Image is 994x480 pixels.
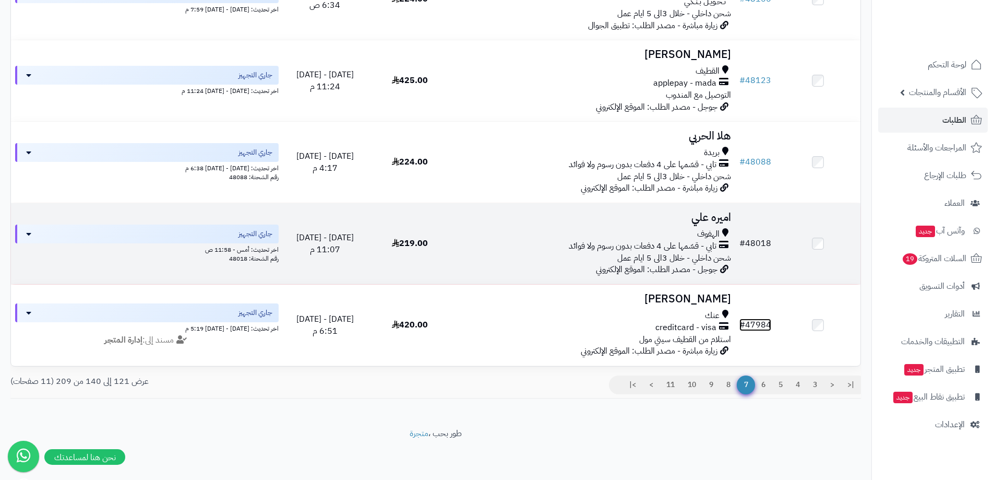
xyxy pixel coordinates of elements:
span: رقم الشحنة: 48018 [229,254,279,263]
div: اخر تحديث: [DATE] - [DATE] 5:19 م [15,322,279,333]
span: جاري التجهيز [238,70,272,80]
span: بريدة [704,147,720,159]
span: شحن داخلي - خلال 3الى 5 ايام عمل [617,170,731,183]
span: عنك [705,310,720,322]
span: 224.00 [392,156,428,168]
a: 11 [660,376,681,394]
span: الطلبات [942,113,966,127]
span: لوحة التحكم [928,57,966,72]
a: السلات المتروكة19 [878,246,988,271]
a: العملاء [878,191,988,216]
span: تابي - قسّمها على 4 دفعات بدون رسوم ولا فوائد [569,240,716,252]
span: [DATE] - [DATE] 11:24 م [296,68,354,93]
span: # [739,237,745,250]
span: جاري التجهيز [238,229,272,239]
a: التقارير [878,301,988,326]
span: طلبات الإرجاع [924,168,966,183]
a: تطبيق نقاط البيعجديد [878,384,988,409]
span: جاري التجهيز [238,308,272,318]
a: لوحة التحكم [878,52,988,77]
a: المراجعات والأسئلة [878,135,988,160]
a: طلبات الإرجاع [878,163,988,188]
a: 9 [702,376,720,394]
a: 8 [720,376,737,394]
span: [DATE] - [DATE] 6:51 م [296,313,354,337]
span: زيارة مباشرة - مصدر الطلب: الموقع الإلكتروني [581,345,717,357]
span: تطبيق المتجر [903,362,965,377]
span: العملاء [944,196,965,210]
span: استلام من القطيف سيتي مول [639,333,731,346]
h3: هلا الحربي [457,130,731,142]
span: شحن داخلي - خلال 3الى 5 ايام عمل [617,252,731,264]
span: [DATE] - [DATE] 4:17 م [296,150,354,174]
a: تطبيق المتجرجديد [878,357,988,382]
div: اخر تحديث: [DATE] - [DATE] 11:24 م [15,85,279,96]
span: 425.00 [392,74,428,87]
span: 420.00 [392,319,428,331]
span: وآتس آب [915,224,965,238]
span: 7 [737,376,755,394]
a: أدوات التسويق [878,274,988,299]
span: المراجعات والأسئلة [907,141,966,155]
h3: [PERSON_NAME] [457,293,731,305]
span: التوصيل مع المندوب [666,89,731,101]
a: 10 [681,376,703,394]
a: 5 [772,376,789,394]
span: الأقسام والمنتجات [909,85,966,100]
span: التقارير [945,307,965,321]
span: القطيف [696,65,720,77]
span: جديد [916,226,935,237]
span: جديد [904,364,924,376]
div: اخر تحديث: [DATE] - [DATE] 6:38 م [15,162,279,173]
div: اخر تحديث: أمس - 11:58 ص [15,243,279,254]
span: رقم الشحنة: 48088 [229,172,279,182]
a: #48123 [739,74,771,87]
strong: إدارة المتجر [104,334,142,346]
a: >| [622,376,643,394]
span: تابي - قسّمها على 4 دفعات بدون رسوم ولا فوائد [569,159,716,171]
a: التطبيقات والخدمات [878,329,988,354]
a: 3 [806,376,824,394]
a: الطلبات [878,108,988,133]
span: creditcard - visa [655,322,716,334]
span: جديد [893,392,913,403]
a: #48088 [739,156,771,168]
h3: اميره علي [457,212,731,224]
a: #48018 [739,237,771,250]
a: |< [841,376,861,394]
span: 19 [903,253,917,265]
span: جاري التجهيز [238,147,272,158]
span: زيارة مباشرة - مصدر الطلب: تطبيق الجوال [588,19,717,32]
span: جوجل - مصدر الطلب: الموقع الإلكتروني [596,263,717,276]
a: #47984 [739,319,771,331]
a: < [823,376,841,394]
span: شحن داخلي - خلال 3الى 5 ايام عمل [617,7,731,20]
span: 219.00 [392,237,428,250]
a: 6 [755,376,772,394]
a: متجرة [410,427,428,440]
span: أدوات التسويق [919,279,965,294]
span: الهفوف [697,228,720,240]
span: زيارة مباشرة - مصدر الطلب: الموقع الإلكتروني [581,182,717,194]
span: [DATE] - [DATE] 11:07 م [296,231,354,256]
span: السلات المتروكة [902,251,966,266]
span: التطبيقات والخدمات [901,334,965,349]
span: # [739,156,745,168]
a: الإعدادات [878,412,988,437]
span: الإعدادات [935,417,965,432]
h3: [PERSON_NAME] [457,49,731,61]
div: اخر تحديث: [DATE] - [DATE] 7:59 م [15,3,279,14]
span: # [739,74,745,87]
span: # [739,319,745,331]
span: applepay - mada [653,77,716,89]
div: مسند إلى: [7,334,286,346]
div: عرض 121 إلى 140 من 209 (11 صفحات) [3,376,436,388]
a: > [642,376,660,394]
a: 4 [789,376,807,394]
a: وآتس آبجديد [878,218,988,243]
span: تطبيق نقاط البيع [892,390,965,404]
span: جوجل - مصدر الطلب: الموقع الإلكتروني [596,101,717,113]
